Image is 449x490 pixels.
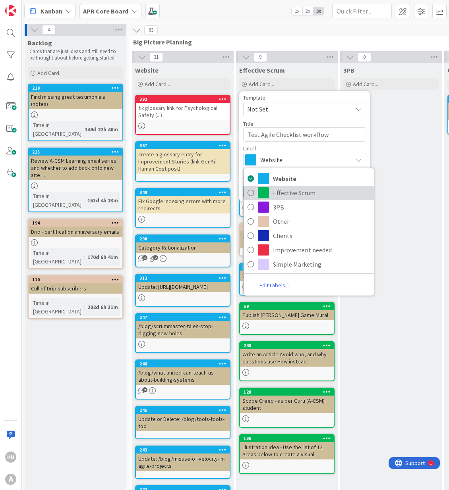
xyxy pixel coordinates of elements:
[136,96,230,120] div: 392fix glossary link for Psychological Safety (...)
[239,388,335,428] a: 128Scope Creep - as per Guru (A-CSM) student
[135,359,230,400] a: 246/blog/what-united-can-teach-us-about-building-systems
[240,342,334,349] div: 248
[135,141,230,182] a: 367create a glossary entry for Improvement Stories (link GenAi Human Cost post)
[273,201,370,213] span: 3PB
[139,361,230,367] div: 246
[29,85,122,109] div: 219Find missing great testimonials (notes)
[136,453,230,471] div: Update: /blog/misuse-of-velocity-in-agile-projects
[273,173,370,184] span: Website
[243,146,256,151] span: Label
[240,303,334,320] div: 59Publish [PERSON_NAME] Game Mural
[273,187,370,199] span: Effective Scrum
[84,253,85,261] span: :
[83,7,128,15] b: APR Core Board
[5,5,16,16] img: Visit kanbanzone.com
[244,229,374,243] a: Clients
[273,244,370,256] span: Improvement needed
[240,263,334,271] div: 287
[136,189,230,196] div: 349
[239,341,335,381] a: 248Write an Article Avoid who, and why questions use How instead
[32,277,122,282] div: 110
[81,125,83,134] span: :
[28,39,52,47] span: Backlog
[332,4,392,18] input: Quick Filter...
[135,188,230,228] a: 349Fix Google Indexing errors with more redirects
[240,442,334,459] div: Illustration Idea - Use the list of 12 Areas below to create a visual
[136,142,230,149] div: 367
[32,85,122,91] div: 219
[17,1,36,11] span: Support
[136,407,230,414] div: 245
[240,388,334,396] div: 128
[239,66,285,74] span: Effective Scrum
[240,224,334,248] div: 193Work on Pricing Model for Effective Scrum
[244,436,334,441] div: 136
[240,263,334,281] div: 287Write Effective Scrum Personas....
[29,156,122,180] div: Review A-CSM Learning email series and whether to add back onto new site ...
[85,196,120,205] div: 153d 4h 13m
[302,7,313,15] span: 2x
[139,315,230,320] div: 247
[313,7,324,15] span: 3x
[353,81,378,88] span: Add Card...
[135,313,230,353] a: 247/blog/scrummaster-tales-stop-digging-new-holes
[244,186,374,200] a: Effective Scrum
[41,6,62,16] span: Kanban
[244,278,305,292] a: Edit Labels...
[239,184,335,217] a: 308Learn to add Quiz to Astro
[243,95,265,100] span: Template
[240,231,334,248] div: Work on Pricing Model for Effective Scrum
[29,148,122,156] div: 215
[273,258,370,270] span: Simple Marketing
[29,148,122,180] div: 215Review A-CSM Learning email series and whether to add back onto new site ...
[29,276,122,283] div: 110
[240,349,334,367] div: Write an Article Avoid who, and why questions use How instead
[273,230,370,242] span: Clients
[244,171,374,186] a: Website
[244,257,374,271] a: Simple Marketing
[31,192,84,209] div: Time in [GEOGRAPHIC_DATA]
[247,104,346,114] span: Not Set
[136,96,230,103] div: 392
[244,389,334,395] div: 128
[136,242,230,253] div: Category Rationalization
[135,66,159,74] span: Website
[243,120,254,127] label: Title
[136,275,230,292] div: 313Update: [URL][DOMAIN_NAME]
[142,387,147,392] span: 2
[136,314,230,321] div: 247
[5,474,16,485] div: A
[139,236,230,242] div: 298
[136,367,230,385] div: /blog/what-united-can-teach-us-about-building-systems
[29,219,122,227] div: 194
[29,219,122,237] div: 194Drip - certification anniversary emails
[32,220,122,226] div: 194
[135,406,230,439] a: 245Update or Delete: /blog/tools-tools-too
[31,121,81,138] div: Time in [GEOGRAPHIC_DATA]
[135,234,230,267] a: 298Category Rationalization
[139,447,230,453] div: 243
[343,66,354,74] span: 3PB
[136,196,230,213] div: Fix Google Indexing errors with more redirects
[41,3,43,10] div: 1
[136,189,230,213] div: 349Fix Google Indexing errors with more redirects
[244,214,374,229] a: Other
[135,446,230,479] a: 243Update: /blog/misuse-of-velocity-in-agile-projects
[136,407,230,431] div: 245Update or Delete: /blog/tools-tools-too
[85,253,120,261] div: 170d 6h 41m
[244,243,374,257] a: Improvement needed
[240,435,334,442] div: 136
[243,127,366,142] textarea: Test Agile Checklist workflow
[249,81,274,88] span: Add Card...
[84,303,85,311] span: :
[29,48,122,61] p: Cards that are just ideas and still need to be thought about before getting started.
[240,342,334,367] div: 248Write an Article Avoid who, and why questions use How instead
[240,388,334,413] div: 128Scope Creep - as per Guru (A-CSM) student
[139,96,230,102] div: 392
[29,85,122,92] div: 219
[139,190,230,195] div: 349
[136,235,230,253] div: 298Category Rationalization
[136,275,230,282] div: 313
[139,143,230,148] div: 367
[136,446,230,453] div: 243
